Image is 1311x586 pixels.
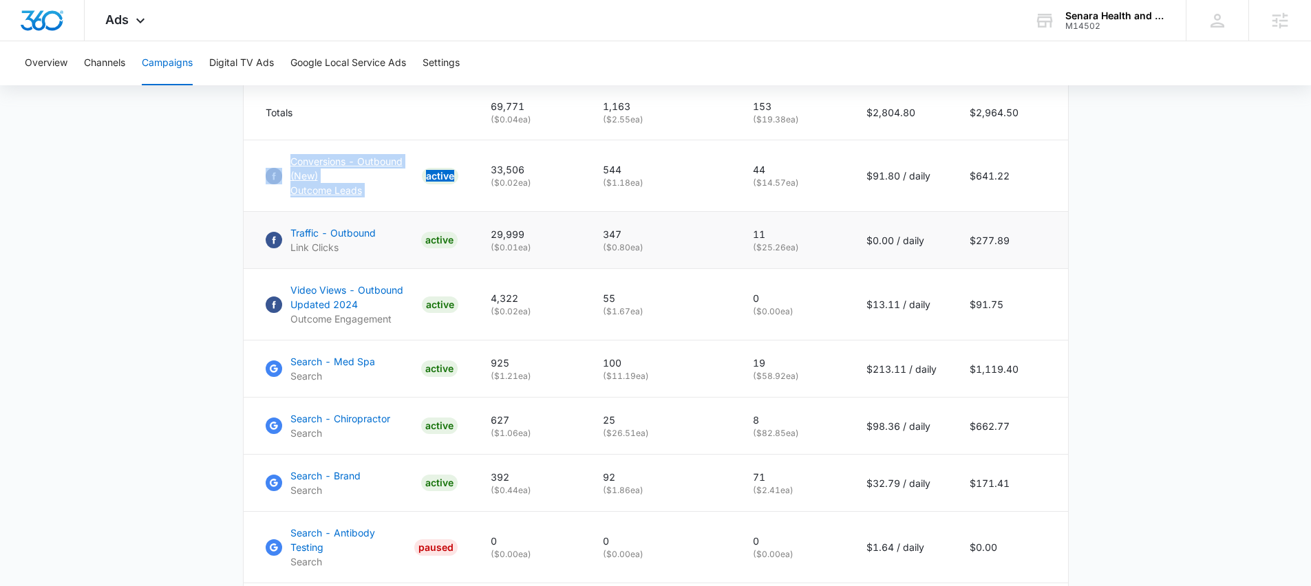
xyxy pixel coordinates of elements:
p: 33,506 [491,162,570,177]
td: $277.89 [953,212,1068,269]
img: Google Ads [266,417,282,434]
p: 0 [603,534,720,548]
div: ACTIVE [421,475,458,491]
button: Google Local Service Ads [290,41,406,85]
p: ( $1.86 ea) [603,484,720,497]
p: ( $14.57 ea) [753,177,833,189]
p: Link Clicks [290,240,376,254]
button: Settings [423,41,460,85]
p: 392 [491,470,570,484]
p: $213.11 / daily [866,362,937,376]
p: Video Views - Outbound Updated 2024 [290,283,416,312]
p: ( $2.55 ea) [603,113,720,126]
p: 0 [753,291,833,305]
p: Search - Chiropractor [290,411,390,426]
a: FacebookTraffic - OutboundLink ClicksACTIVE [266,226,458,254]
p: $0.00 / daily [866,233,937,248]
button: Overview [25,41,67,85]
a: FacebookVideo Views - Outbound Updated 2024Outcome EngagementACTIVE [266,283,458,326]
p: 19 [753,356,833,370]
p: ( $19.38 ea) [753,113,833,126]
p: 627 [491,413,570,427]
p: Search [290,554,409,569]
p: Search - Antibody Testing [290,525,409,554]
div: ACTIVE [422,296,458,313]
div: ACTIVE [421,417,458,434]
img: Google Ads [266,539,282,556]
p: ( $2.41 ea) [753,484,833,497]
p: ( $0.02 ea) [491,305,570,318]
div: account name [1065,10,1166,21]
p: Search [290,426,390,440]
td: $0.00 [953,512,1068,583]
p: $1.64 / daily [866,540,937,554]
p: $13.11 / daily [866,297,937,312]
p: ( $58.92 ea) [753,370,833,382]
p: ( $1.21 ea) [491,370,570,382]
td: $662.77 [953,398,1068,455]
p: 71 [753,470,833,484]
img: Facebook [266,296,282,313]
p: Outcome Engagement [290,312,416,326]
p: $2,804.80 [866,105,937,120]
button: Campaigns [142,41,193,85]
div: Totals [266,105,458,120]
p: 4,322 [491,291,570,305]
td: $2,964.50 [953,85,1068,140]
p: $98.36 / daily [866,419,937,433]
div: PAUSED [414,539,458,556]
p: 347 [603,227,720,241]
td: $641.22 [953,140,1068,212]
p: ( $1.18 ea) [603,177,720,189]
p: Search [290,483,361,497]
a: Google AdsSearch - BrandSearchACTIVE [266,468,458,497]
td: $1,119.40 [953,340,1068,398]
p: ( $0.00 ea) [753,548,833,561]
p: ( $82.85 ea) [753,427,833,440]
p: 153 [753,99,833,113]
p: ( $0.80 ea) [603,241,720,254]
p: Search - Brand [290,468,361,483]
p: Search [290,369,375,383]
img: Google Ads [266,360,282,377]
p: Conversions - Outbound (New) [290,154,416,183]
p: ( $25.26 ea) [753,241,833,254]
p: ( $0.44 ea) [491,484,570,497]
p: ( $0.00 ea) [491,548,570,561]
p: 44 [753,162,833,177]
p: ( $1.06 ea) [491,427,570,440]
p: $91.80 / daily [866,169,937,183]
a: Google AdsSearch - ChiropractorSearchACTIVE [266,411,458,440]
p: ( $0.04 ea) [491,113,570,126]
a: FacebookConversions - Outbound (New)Outcome LeadsACTIVE [266,154,458,197]
p: ( $1.67 ea) [603,305,720,318]
span: Ads [105,12,129,27]
p: ( $0.00 ea) [603,548,720,561]
p: ( $0.02 ea) [491,177,570,189]
p: 0 [491,534,570,548]
button: Digital TV Ads [209,41,274,85]
td: $171.41 [953,455,1068,512]
div: account id [1065,21,1166,31]
button: Channels [84,41,125,85]
a: Google AdsSearch - Antibody TestingSearchPAUSED [266,525,458,569]
p: 29,999 [491,227,570,241]
p: 544 [603,162,720,177]
p: $32.79 / daily [866,476,937,490]
img: Google Ads [266,475,282,491]
div: ACTIVE [421,360,458,377]
p: ( $0.00 ea) [753,305,833,318]
p: 0 [753,534,833,548]
p: 11 [753,227,833,241]
p: Search - Med Spa [290,354,375,369]
p: 925 [491,356,570,370]
p: 8 [753,413,833,427]
p: ( $11.19 ea) [603,370,720,382]
p: 100 [603,356,720,370]
p: 69,771 [491,99,570,113]
p: Traffic - Outbound [290,226,376,240]
div: ACTIVE [421,232,458,248]
p: Outcome Leads [290,183,416,197]
p: 92 [603,470,720,484]
p: 25 [603,413,720,427]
